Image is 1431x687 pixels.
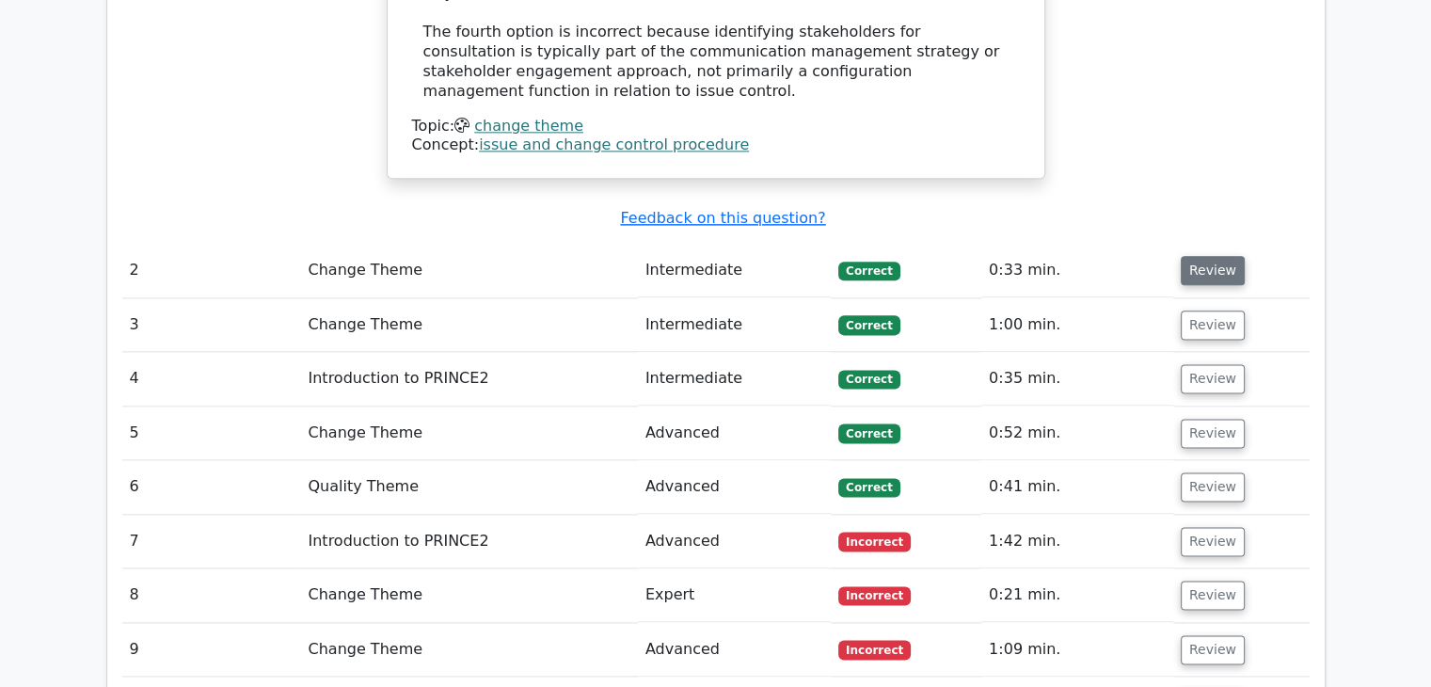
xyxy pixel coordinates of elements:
button: Review [1181,311,1245,340]
td: Introduction to PRINCE2 [300,352,637,406]
button: Review [1181,256,1245,285]
td: 0:21 min. [981,568,1173,622]
td: 6 [122,460,301,514]
td: Advanced [638,515,831,568]
td: Intermediate [638,352,831,406]
span: Correct [838,478,899,497]
td: Advanced [638,407,831,460]
td: 0:52 min. [981,407,1173,460]
td: Change Theme [300,623,637,677]
td: Advanced [638,623,831,677]
td: 8 [122,568,301,622]
span: Correct [838,370,899,389]
td: 0:41 min. [981,460,1173,514]
div: Topic: [412,117,1020,136]
button: Review [1181,419,1245,448]
button: Review [1181,527,1245,556]
td: 0:33 min. [981,244,1173,297]
td: Change Theme [300,244,637,297]
td: 0:35 min. [981,352,1173,406]
td: 3 [122,298,301,352]
td: Quality Theme [300,460,637,514]
button: Review [1181,364,1245,393]
span: Incorrect [838,640,911,659]
td: 4 [122,352,301,406]
span: Correct [838,423,899,442]
button: Review [1181,472,1245,502]
span: Correct [838,262,899,280]
td: 2 [122,244,301,297]
a: change theme [474,117,583,135]
td: Change Theme [300,298,637,352]
button: Review [1181,635,1245,664]
td: Intermediate [638,298,831,352]
td: 9 [122,623,301,677]
div: Concept: [412,136,1020,155]
td: 1:09 min. [981,623,1173,677]
td: 1:00 min. [981,298,1173,352]
button: Review [1181,581,1245,610]
td: 5 [122,407,301,460]
td: Expert [638,568,831,622]
a: issue and change control procedure [479,136,749,153]
td: Change Theme [300,568,637,622]
span: Incorrect [838,586,911,605]
td: Change Theme [300,407,637,460]
span: Incorrect [838,532,911,551]
span: Correct [838,315,899,334]
td: Introduction to PRINCE2 [300,515,637,568]
td: 1:42 min. [981,515,1173,568]
td: Advanced [638,460,831,514]
a: Feedback on this question? [620,209,825,227]
td: Intermediate [638,244,831,297]
td: 7 [122,515,301,568]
